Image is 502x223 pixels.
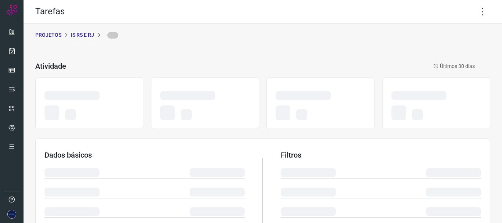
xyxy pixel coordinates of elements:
[433,62,475,70] p: Últimos 30 dias
[35,31,61,39] p: PROJETOS
[6,4,17,15] img: Logo
[7,210,16,219] img: ec3b18c95a01f9524ecc1107e33c14f6.png
[71,31,94,39] p: IS RS E RJ
[44,151,245,159] h3: Dados básicos
[281,151,481,159] h3: Filtros
[35,6,65,17] h2: Tarefas
[35,62,66,71] h3: Atividade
